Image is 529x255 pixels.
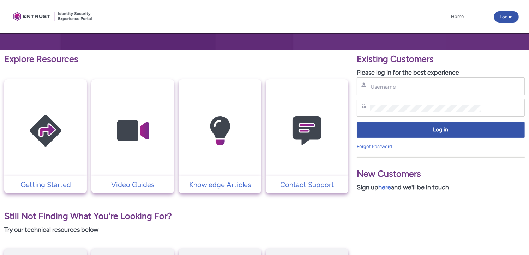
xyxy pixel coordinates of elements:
[186,93,253,169] img: Knowledge Articles
[8,179,83,190] p: Getting Started
[273,93,341,169] img: Contact Support
[91,179,174,190] a: Video Guides
[182,179,258,190] p: Knowledge Articles
[357,144,392,149] a: Forgot Password
[357,68,525,77] p: Please log in for the best experience
[4,179,87,190] a: Getting Started
[357,122,525,138] button: Log in
[12,93,79,169] img: Getting Started
[370,83,481,91] input: Username
[99,93,166,169] img: Video Guides
[357,52,525,66] p: Existing Customers
[4,210,348,223] p: Still Not Finding What You're Looking For?
[497,223,529,255] iframe: Qualified Messenger
[4,52,348,66] p: Explore Resources
[4,225,348,235] p: Try our technical resources below
[357,167,525,181] p: New Customers
[179,179,261,190] a: Knowledge Articles
[450,11,466,22] a: Home
[357,183,525,192] p: Sign up and we'll be in touch
[95,179,170,190] p: Video Guides
[266,179,348,190] a: Contact Support
[378,184,391,191] a: here
[361,126,520,134] span: Log in
[494,11,519,23] button: Log in
[269,179,345,190] p: Contact Support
